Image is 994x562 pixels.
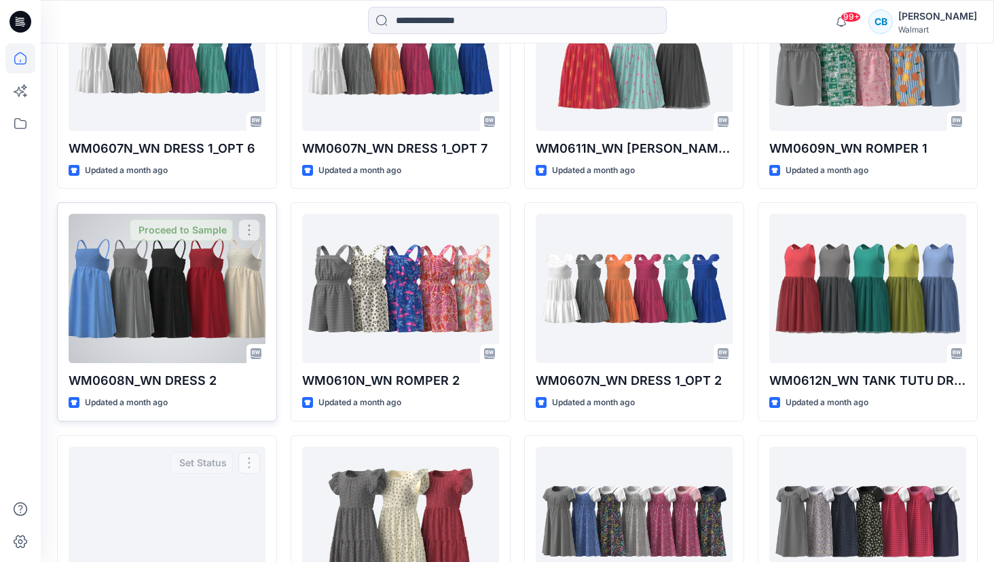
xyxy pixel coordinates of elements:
p: Updated a month ago [552,396,635,410]
a: WM0608N_WN DRESS 2 [69,214,265,363]
p: WM0607N_WN DRESS 1_OPT 7 [302,139,499,158]
p: WM0607N_WN DRESS 1_OPT 6 [69,139,265,158]
p: Updated a month ago [318,164,401,178]
p: WM0611N_WN [PERSON_NAME] DRESS. [536,139,733,158]
div: [PERSON_NAME] [898,8,977,24]
a: WM0610N_WN ROMPER 2 [302,214,499,363]
p: Updated a month ago [85,396,168,410]
p: Updated a month ago [786,164,868,178]
p: Updated a month ago [318,396,401,410]
a: WM0612N_WN TANK TUTU DRESS [769,214,966,363]
p: Updated a month ago [786,396,868,410]
p: Updated a month ago [552,164,635,178]
a: WM0607N_WN DRESS 1_OPT 2 [536,214,733,363]
div: Walmart [898,24,977,35]
p: WM0609N_WN ROMPER 1 [769,139,966,158]
p: WM0610N_WN ROMPER 2 [302,371,499,390]
p: Updated a month ago [85,164,168,178]
p: WM0608N_WN DRESS 2 [69,371,265,390]
p: WM0612N_WN TANK TUTU DRESS [769,371,966,390]
p: WM0607N_WN DRESS 1_OPT 2 [536,371,733,390]
span: 99+ [841,12,861,22]
div: CB [868,10,893,34]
